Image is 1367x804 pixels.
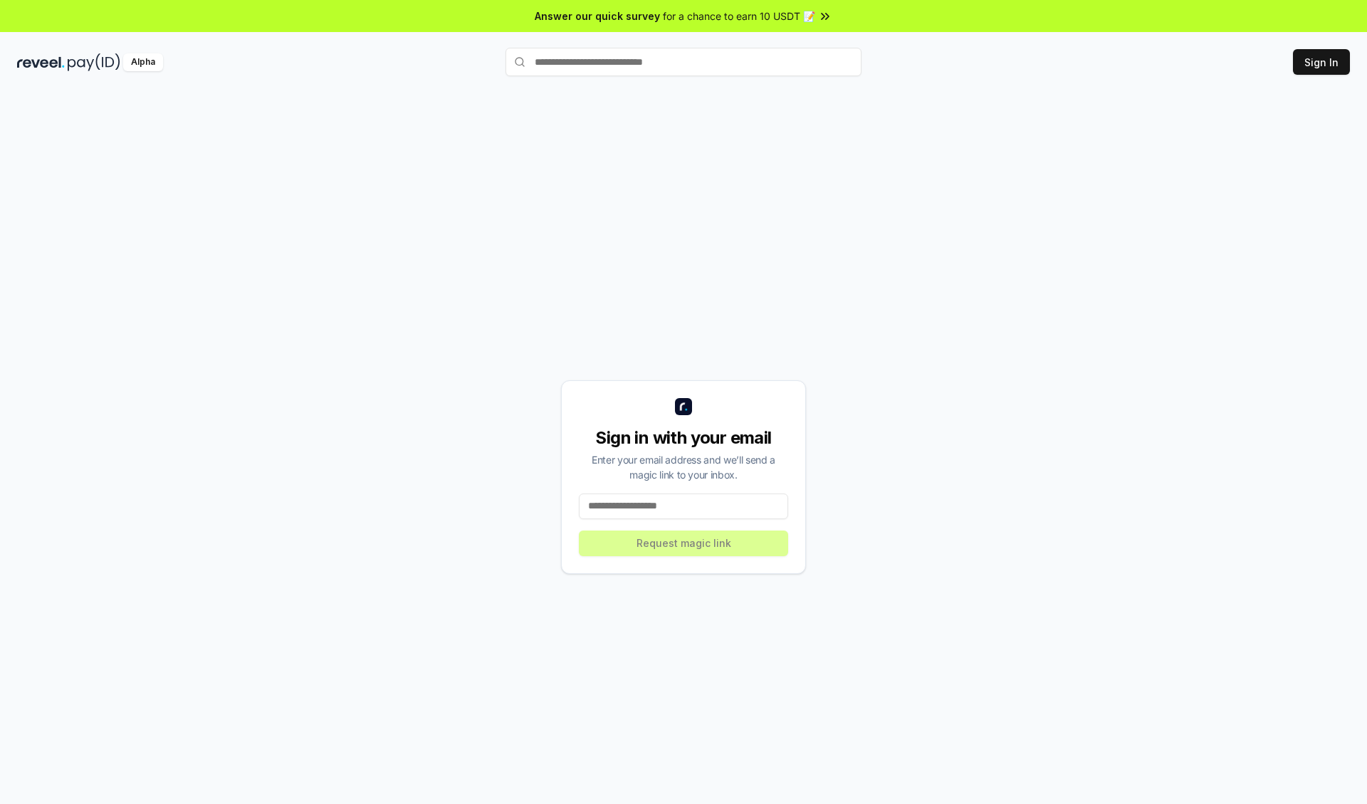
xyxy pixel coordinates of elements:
button: Sign In [1293,49,1350,75]
div: Sign in with your email [579,427,788,449]
img: pay_id [68,53,120,71]
span: Answer our quick survey [535,9,660,24]
div: Enter your email address and we’ll send a magic link to your inbox. [579,452,788,482]
img: logo_small [675,398,692,415]
span: for a chance to earn 10 USDT 📝 [663,9,815,24]
div: Alpha [123,53,163,71]
img: reveel_dark [17,53,65,71]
